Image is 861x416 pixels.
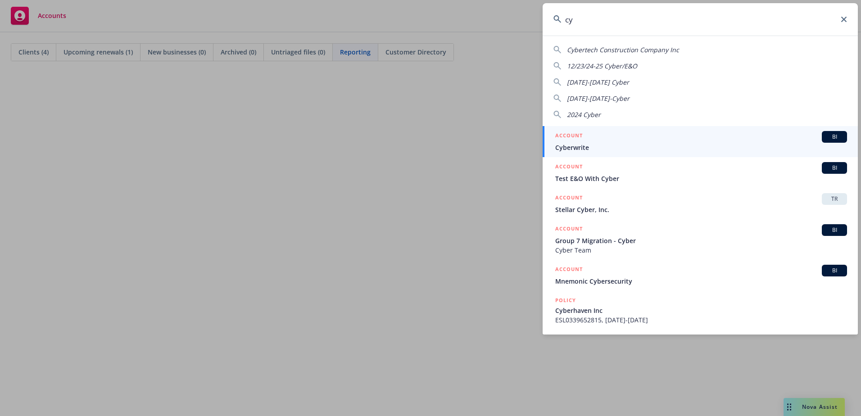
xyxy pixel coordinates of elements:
a: ACCOUNTBIMnemonic Cybersecurity [543,260,858,291]
span: BI [825,133,843,141]
span: ESL0339652815, [DATE]-[DATE] [555,315,847,325]
h5: ACCOUNT [555,224,583,235]
a: ACCOUNTBIGroup 7 Migration - CyberCyber Team [543,219,858,260]
span: Cyberwrite [555,143,847,152]
span: Cyberhaven Inc [555,306,847,315]
h5: ACCOUNT [555,193,583,204]
span: TR [825,195,843,203]
span: 2024 Cyber [567,110,601,119]
a: ACCOUNTTRStellar Cyber, Inc. [543,188,858,219]
a: ACCOUNTBITest E&O With Cyber [543,157,858,188]
h5: ACCOUNT [555,131,583,142]
span: BI [825,226,843,234]
span: Group 7 Migration - Cyber [555,236,847,245]
span: Cyber Team [555,245,847,255]
a: POLICYCyberhaven IncESL0339652815, [DATE]-[DATE] [543,291,858,330]
h5: POLICY [555,296,576,305]
span: Test E&O With Cyber [555,174,847,183]
span: BI [825,267,843,275]
a: ACCOUNTBICyberwrite [543,126,858,157]
h5: ACCOUNT [555,162,583,173]
span: 12/23/24-25 Cyber/E&O [567,62,637,70]
span: [DATE]-[DATE]-Cyber [567,94,630,103]
h5: ACCOUNT [555,265,583,276]
span: BI [825,164,843,172]
span: Stellar Cyber, Inc. [555,205,847,214]
input: Search... [543,3,858,36]
span: Cybertech Construction Company Inc [567,45,679,54]
span: [DATE]-[DATE] Cyber [567,78,629,86]
span: Mnemonic Cybersecurity [555,276,847,286]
